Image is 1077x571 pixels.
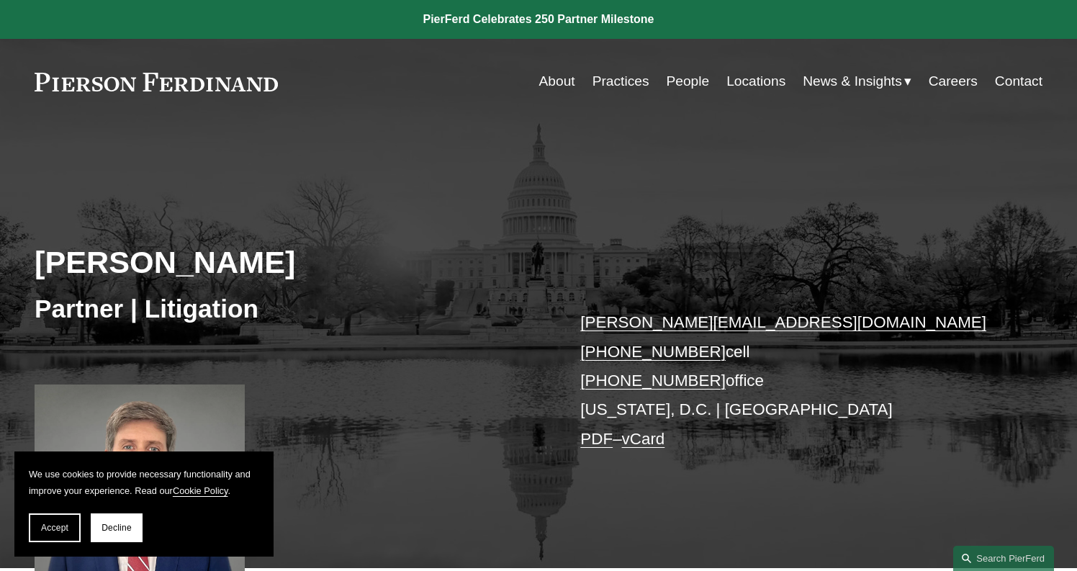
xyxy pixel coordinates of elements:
a: vCard [622,430,665,448]
a: folder dropdown [803,68,911,95]
a: [PHONE_NUMBER] [580,372,726,390]
h2: [PERSON_NAME] [35,243,538,281]
a: Cookie Policy [173,485,228,496]
p: cell office [US_STATE], D.C. | [GEOGRAPHIC_DATA] – [580,308,1000,454]
span: Decline [102,523,132,533]
p: We use cookies to provide necessary functionality and improve your experience. Read our . [29,466,259,499]
section: Cookie banner [14,451,274,557]
a: Careers [929,68,978,95]
a: [PHONE_NUMBER] [580,343,726,361]
a: Practices [592,68,649,95]
a: Contact [995,68,1042,95]
a: Search this site [953,546,1054,571]
a: About [539,68,575,95]
span: Accept [41,523,68,533]
button: Decline [91,513,143,542]
button: Accept [29,513,81,542]
a: [PERSON_NAME][EMAIL_ADDRESS][DOMAIN_NAME] [580,313,986,331]
span: News & Insights [803,69,902,94]
a: PDF [580,430,613,448]
a: People [666,68,709,95]
h3: Partner | Litigation [35,293,538,325]
a: Locations [726,68,785,95]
